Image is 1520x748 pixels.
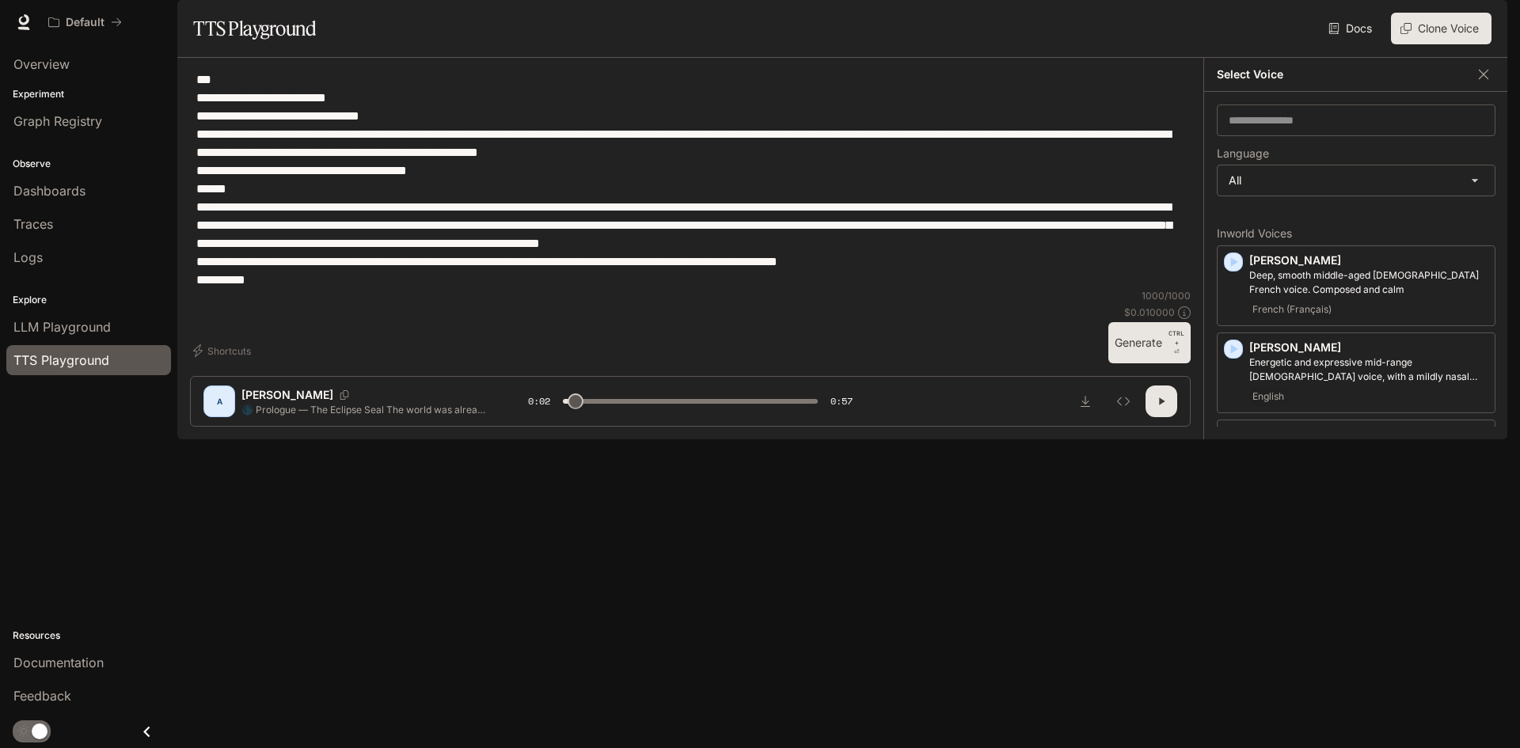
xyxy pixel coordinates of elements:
button: Inspect [1108,385,1139,417]
div: All [1218,165,1495,196]
h1: TTS Playground [193,13,316,44]
button: Shortcuts [190,338,257,363]
button: GenerateCTRL +⏎ [1108,322,1191,363]
span: French (Français) [1249,300,1335,319]
span: 0:02 [528,393,550,409]
p: Language [1217,148,1269,159]
p: 🌑 Prologue — The Eclipse Seal The world was already a graveyard. Villages lay in ruin, their home... [241,403,490,416]
button: Clone Voice [1391,13,1491,44]
p: Default [66,16,104,29]
p: CTRL + [1168,328,1184,347]
p: [PERSON_NAME] [1249,340,1488,355]
p: Energetic and expressive mid-range male voice, with a mildly nasal quality [1249,355,1488,384]
p: Inworld Voices [1217,228,1495,239]
button: All workspaces [41,6,129,38]
p: [PERSON_NAME] [1249,252,1488,268]
button: Copy Voice ID [333,390,355,400]
span: English [1249,387,1287,406]
span: 0:57 [830,393,853,409]
a: Docs [1325,13,1378,44]
p: ⏎ [1168,328,1184,357]
div: A [207,389,232,414]
button: Download audio [1070,385,1101,417]
p: [PERSON_NAME] [241,387,333,403]
p: Deep, smooth middle-aged male French voice. Composed and calm [1249,268,1488,297]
